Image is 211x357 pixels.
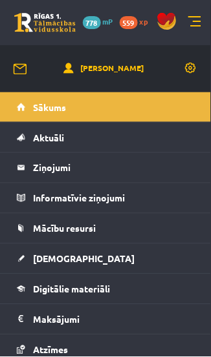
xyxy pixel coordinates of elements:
[17,153,195,183] a: Ziņojumi
[17,305,195,334] a: Maksājumi
[140,16,148,26] span: xp
[63,62,144,76] a: [PERSON_NAME]
[33,223,96,234] span: Mācību resursi
[120,16,138,29] span: 559
[83,16,101,29] span: 778
[17,214,195,243] a: Mācību resursi
[33,305,195,334] legend: Maksājumi
[120,16,155,26] a: 559 xp
[33,183,195,213] legend: Informatīvie ziņojumi
[17,244,195,274] a: [DEMOGRAPHIC_DATA]
[33,153,195,183] legend: Ziņojumi
[17,274,195,304] a: Digitālie materiāli
[17,92,195,122] a: Sākums
[33,253,135,265] span: [DEMOGRAPHIC_DATA]
[17,123,195,152] a: Aktuāli
[103,16,113,26] span: mP
[33,283,110,295] span: Digitālie materiāli
[33,344,68,356] span: Atzīmes
[33,101,66,113] span: Sākums
[33,132,64,143] span: Aktuāli
[14,13,76,32] a: Rīgas 1. Tālmācības vidusskola
[17,183,195,213] a: Informatīvie ziņojumi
